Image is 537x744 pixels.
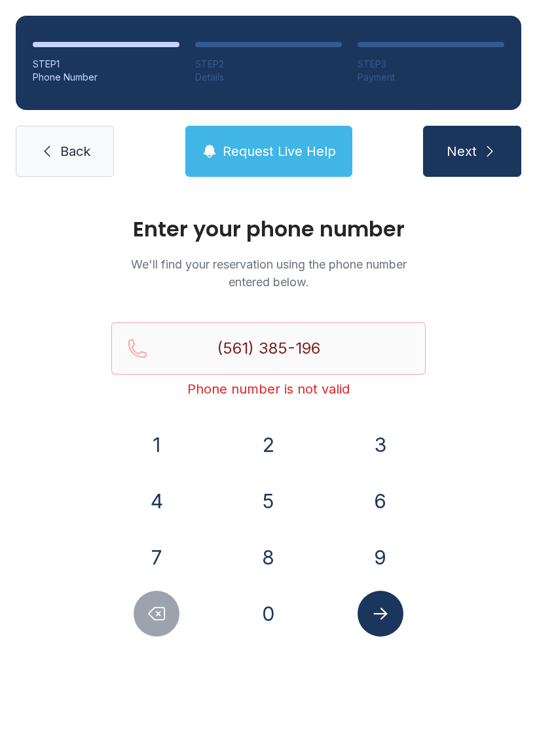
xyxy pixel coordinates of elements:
div: STEP 1 [33,58,179,71]
div: STEP 2 [195,58,342,71]
button: 1 [134,422,179,468]
div: STEP 3 [358,58,504,71]
div: Phone Number [33,71,179,84]
button: Submit lookup form [358,591,403,637]
button: 6 [358,478,403,524]
div: Phone number is not valid [111,380,426,398]
button: 3 [358,422,403,468]
button: 4 [134,478,179,524]
span: Back [60,142,90,160]
p: We'll find your reservation using the phone number entered below. [111,255,426,291]
button: 5 [246,478,291,524]
button: 8 [246,534,291,580]
input: Reservation phone number [111,322,426,375]
button: 9 [358,534,403,580]
button: 2 [246,422,291,468]
div: Payment [358,71,504,84]
span: Request Live Help [223,142,336,160]
span: Next [447,142,477,160]
button: 7 [134,534,179,580]
div: Details [195,71,342,84]
button: 0 [246,591,291,637]
h1: Enter your phone number [111,219,426,240]
button: Delete number [134,591,179,637]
